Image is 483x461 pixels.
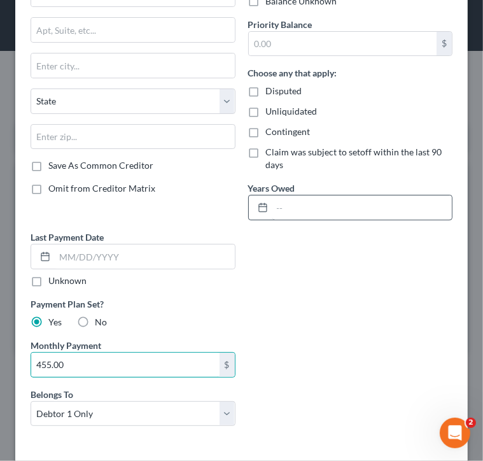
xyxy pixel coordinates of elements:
label: Last Payment Date [31,230,104,244]
span: Disputed [266,85,302,96]
label: Payment Plan Set? [31,297,235,311]
label: Choose any that apply: [248,66,337,80]
input: Apt, Suite, etc... [31,18,235,42]
label: Monthly Payment [31,339,101,352]
input: MM/DD/YYYY [55,245,235,269]
span: Yes [48,316,62,327]
div: $ [220,353,235,377]
div: $ [437,32,452,56]
input: Enter city... [31,53,235,78]
span: Claim was subject to setoff within the last 90 days [266,146,442,170]
label: Priority Balance [248,18,312,31]
span: 2 [466,418,476,428]
input: 0.00 [249,32,437,56]
label: Unknown [48,274,87,287]
input: Enter zip... [31,124,235,150]
span: Belongs To [31,389,73,400]
span: No [95,316,107,327]
label: Years Owed [248,181,295,195]
input: 0.00 [31,353,220,377]
iframe: Intercom live chat [440,418,470,448]
span: Omit from Creditor Matrix [48,183,155,194]
span: Contingent [266,126,311,137]
label: Save As Common Creditor [48,159,153,172]
input: -- [272,195,452,220]
span: Unliquidated [266,106,318,117]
